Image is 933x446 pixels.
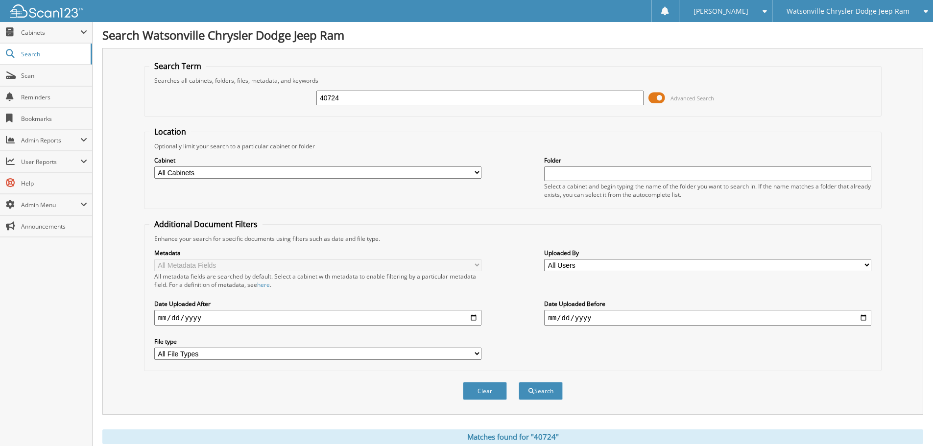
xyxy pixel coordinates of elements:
a: here [257,281,270,289]
span: Advanced Search [670,94,714,102]
label: Date Uploaded Before [544,300,871,308]
span: Admin Menu [21,201,80,209]
div: Optionally limit your search to a particular cabinet or folder [149,142,876,150]
span: Help [21,179,87,188]
label: Uploaded By [544,249,871,257]
div: Searches all cabinets, folders, files, metadata, and keywords [149,76,876,85]
span: [PERSON_NAME] [694,8,748,14]
span: Search [21,50,86,58]
span: Cabinets [21,28,80,37]
input: start [154,310,481,326]
span: Bookmarks [21,115,87,123]
span: Announcements [21,222,87,231]
label: File type [154,337,481,346]
div: Matches found for "40724" [102,429,923,444]
input: end [544,310,871,326]
legend: Additional Document Filters [149,219,263,230]
legend: Location [149,126,191,137]
label: Metadata [154,249,481,257]
h1: Search Watsonville Chrysler Dodge Jeep Ram [102,27,923,43]
label: Folder [544,156,871,164]
button: Search [519,382,563,400]
label: Cabinet [154,156,481,164]
span: Scan [21,71,87,80]
span: Admin Reports [21,136,80,144]
legend: Search Term [149,61,206,71]
img: scan123-logo-white.svg [10,4,83,18]
div: All metadata fields are searched by default. Select a cabinet with metadata to enable filtering b... [154,272,481,289]
div: Select a cabinet and begin typing the name of the folder you want to search in. If the name match... [544,182,871,199]
div: Enhance your search for specific documents using filters such as date and file type. [149,235,876,243]
span: User Reports [21,158,80,166]
span: Watsonville Chrysler Dodge Jeep Ram [787,8,909,14]
button: Clear [463,382,507,400]
label: Date Uploaded After [154,300,481,308]
span: Reminders [21,93,87,101]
